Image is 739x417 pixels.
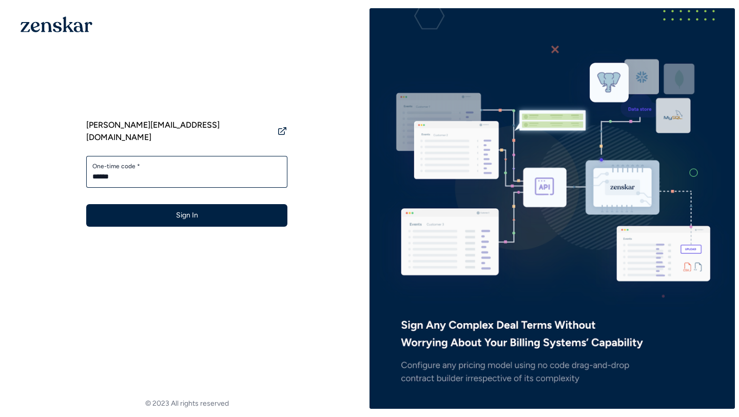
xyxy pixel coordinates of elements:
button: Sign In [86,204,287,227]
footer: © 2023 All rights reserved [4,399,369,409]
label: One-time code * [92,162,281,170]
img: 1OGAJ2xQqyY4LXKgY66KYq0eOWRCkrZdAb3gUhuVAqdWPZE9SRJmCz+oDMSn4zDLXe31Ii730ItAGKgCKgCCgCikA4Av8PJUP... [21,16,92,32]
span: [PERSON_NAME][EMAIL_ADDRESS][DOMAIN_NAME] [86,119,273,144]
